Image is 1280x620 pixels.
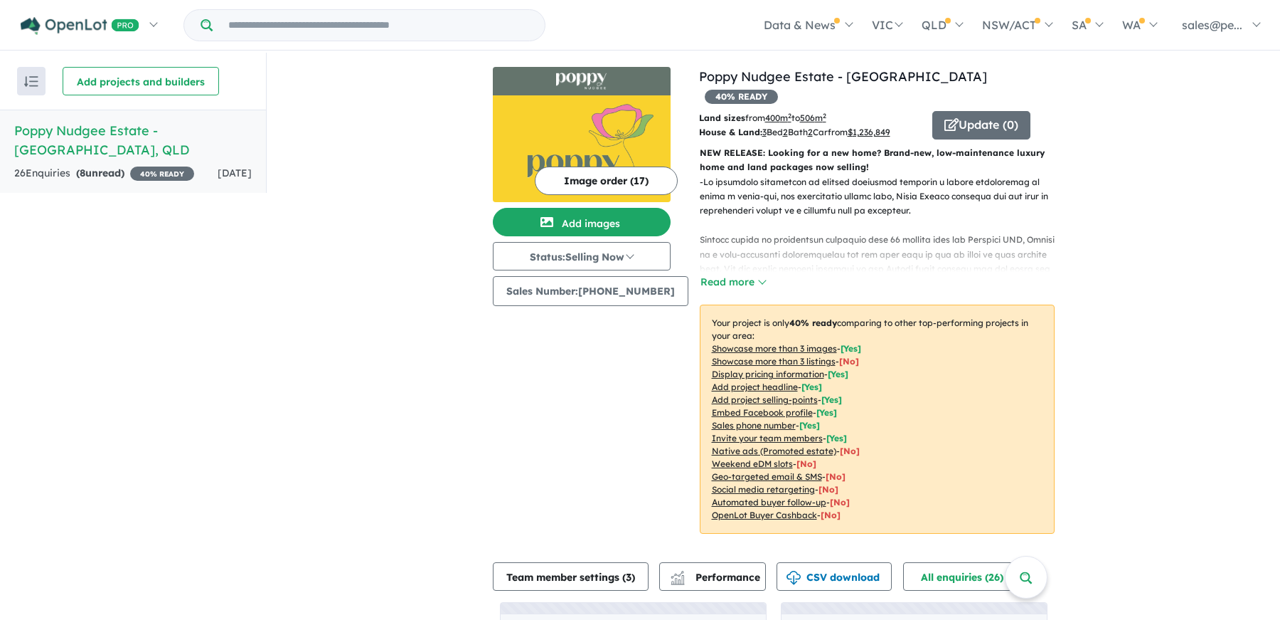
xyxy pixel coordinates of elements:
[826,471,846,482] span: [No]
[712,471,822,482] u: Geo-targeted email & SMS
[712,407,813,418] u: Embed Facebook profile
[493,242,671,270] button: Status:Selling Now
[823,112,826,120] sup: 2
[671,575,685,584] img: bar-chart.svg
[493,67,671,202] a: Poppy Nudgee Estate - Nudgee LogoPoppy Nudgee Estate - Nudgee
[699,125,922,140] p: Bed Bath Car from
[671,571,683,579] img: line-chart.svg
[765,112,791,123] u: 400 m
[535,167,678,195] button: Image order (17)
[712,446,836,456] u: Native ads (Promoted estate)
[80,167,85,179] span: 8
[699,111,922,125] p: from
[712,497,826,508] u: Automated buyer follow-up
[828,369,848,379] span: [ Yes ]
[712,458,793,469] u: Weekend eDM slots
[839,356,859,367] span: [ No ]
[712,510,817,520] u: OpenLot Buyer Cashback
[777,562,892,591] button: CSV download
[840,446,860,456] span: [No]
[699,112,745,123] b: Land sizes
[800,112,826,123] u: 506 m
[700,274,767,290] button: Read more
[830,497,850,508] span: [No]
[673,571,760,584] span: Performance
[699,127,762,137] b: House & Land:
[493,562,649,591] button: Team member settings (3)
[700,305,1055,534] p: Your project is only comparing to other top-performing projects in your area: - - - - - - - - - -...
[712,343,837,354] u: Showcase more than 3 images
[700,146,1055,175] p: NEW RELEASE: Looking for a new home? Brand-new, low-maintenance luxury home and land packages now...
[705,90,778,104] span: 40 % READY
[789,317,837,328] b: 40 % ready
[14,121,252,159] h5: Poppy Nudgee Estate - [GEOGRAPHIC_DATA] , QLD
[712,433,823,443] u: Invite your team members
[712,394,818,405] u: Add project selling-points
[712,420,796,431] u: Sales phone number
[826,433,847,443] span: [ Yes ]
[821,394,842,405] span: [ Yes ]
[801,382,822,392] span: [ Yes ]
[796,458,816,469] span: [No]
[816,407,837,418] span: [ Yes ]
[626,571,631,584] span: 3
[493,276,688,306] button: Sales Number:[PHONE_NUMBER]
[799,420,820,431] span: [ Yes ]
[783,127,788,137] u: 2
[786,571,801,585] img: download icon
[848,127,890,137] u: $ 1,236,849
[1182,18,1242,32] span: sales@pe...
[762,127,767,137] u: 3
[215,10,542,41] input: Try estate name, suburb, builder or developer
[903,562,1032,591] button: All enquiries (26)
[493,95,671,202] img: Poppy Nudgee Estate - Nudgee
[791,112,826,123] span: to
[712,369,824,379] u: Display pricing information
[24,76,38,87] img: sort.svg
[21,17,139,35] img: Openlot PRO Logo White
[130,167,194,181] span: 40 % READY
[63,67,219,95] button: Add projects and builders
[14,165,194,182] div: 26 Enquir ies
[493,208,671,236] button: Add images
[712,356,836,367] u: Showcase more than 3 listings
[659,562,766,591] button: Performance
[712,382,798,392] u: Add project headline
[932,111,1030,140] button: Update (0)
[712,484,815,495] u: Social media retargeting
[818,484,838,495] span: [No]
[218,167,252,179] span: [DATE]
[808,127,813,137] u: 2
[788,112,791,120] sup: 2
[699,68,987,85] a: Poppy Nudgee Estate - [GEOGRAPHIC_DATA]
[821,510,841,520] span: [No]
[841,343,861,354] span: [ Yes ]
[76,167,124,179] strong: ( unread)
[498,73,665,90] img: Poppy Nudgee Estate - Nudgee Logo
